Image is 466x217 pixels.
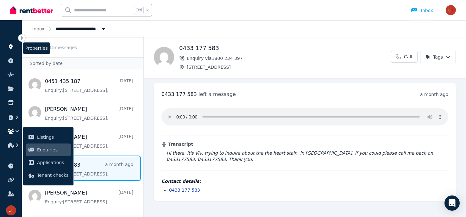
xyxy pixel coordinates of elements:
[45,161,133,177] a: 0433 177 583a month agoEnquiry:[STREET_ADDRESS].
[169,188,200,193] a: 0433 177 583
[446,5,456,15] img: LINDA HAMAMDJIAN
[154,47,174,67] img: 0433 177 583
[45,78,133,93] a: 0451 435 187[DATE]Enquiry:[STREET_ADDRESS].
[45,105,133,121] a: [PERSON_NAME][DATE]Enquiry:[STREET_ADDRESS].
[37,159,68,166] span: Applications
[391,51,418,63] a: Call
[161,141,448,147] h3: Transcript
[26,144,71,156] a: Enquiries
[134,6,144,14] span: Ctrl
[411,7,433,14] div: Inbox
[25,45,48,51] span: Properties
[198,91,236,97] span: left a message
[187,55,391,61] span: Enquiry via 1800 234 397
[26,156,71,169] a: Applications
[37,133,68,141] span: Listings
[26,131,71,144] a: Listings
[26,169,71,182] a: Tenant checks
[161,91,197,97] span: 0433 177 583
[420,51,456,63] button: Tags
[10,5,53,15] img: RentBetter
[22,57,143,69] div: Sorted by date
[425,54,443,60] span: Tags
[404,54,412,60] span: Call
[37,171,68,179] span: Tenant checks
[444,195,460,211] div: Open Intercom Messenger
[161,178,448,184] h4: Contact details:
[45,133,133,149] a: [PERSON_NAME][DATE]Enquiry:[STREET_ADDRESS].
[187,64,391,70] span: [STREET_ADDRESS]
[37,146,68,154] span: Enquiries
[179,44,391,53] h1: 0433 177 583
[45,189,133,205] a: [PERSON_NAME][DATE]Enquiry:[STREET_ADDRESS].
[49,45,77,50] span: 15 message s
[146,8,148,13] span: k
[32,26,44,31] a: Inbox
[22,20,117,37] nav: Breadcrumb
[6,205,16,215] img: LINDA HAMAMDJIAN
[161,150,448,163] blockquote: Hi there. It's Viv, trying to inquire about the the heart stain, in [GEOGRAPHIC_DATA]. If you cou...
[420,92,448,97] time: a month ago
